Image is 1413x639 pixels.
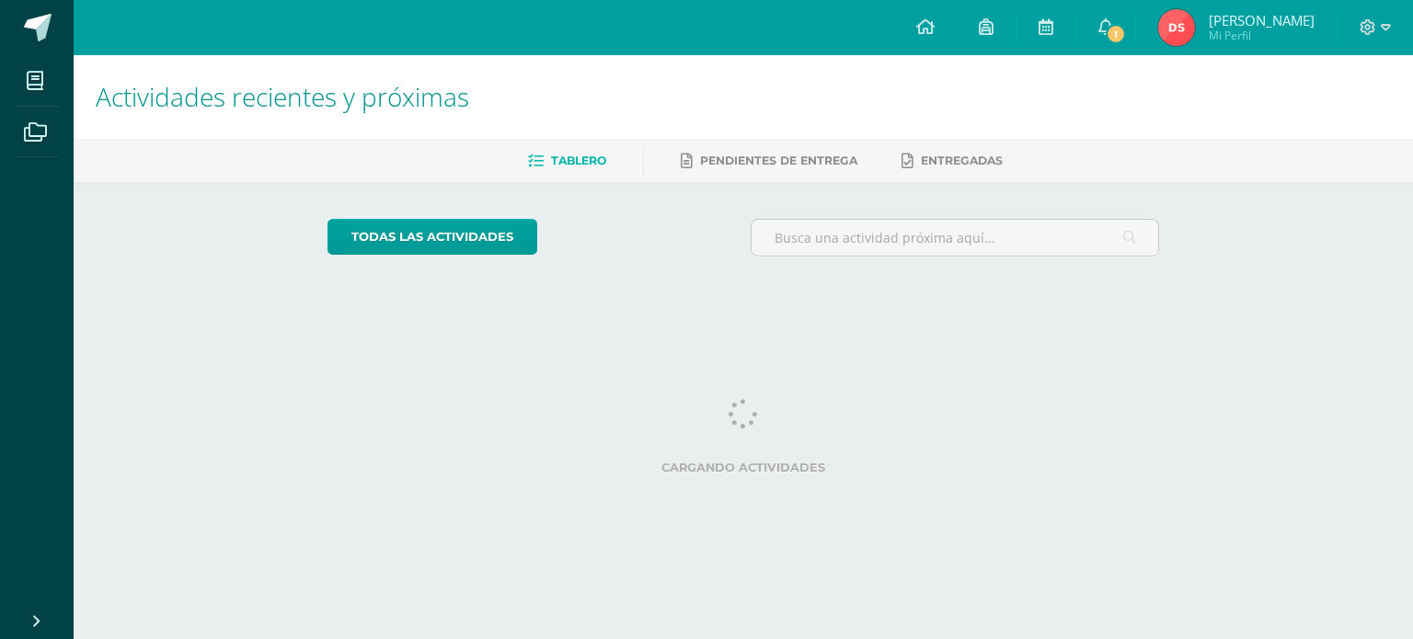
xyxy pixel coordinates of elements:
[752,220,1159,256] input: Busca una actividad próxima aquí...
[528,146,606,176] a: Tablero
[96,79,469,114] span: Actividades recientes y próximas
[1106,24,1126,44] span: 1
[551,154,606,167] span: Tablero
[327,219,537,255] a: todas las Actividades
[921,154,1003,167] span: Entregadas
[1209,11,1315,29] span: [PERSON_NAME]
[681,146,857,176] a: Pendientes de entrega
[902,146,1003,176] a: Entregadas
[700,154,857,167] span: Pendientes de entrega
[327,461,1160,474] label: Cargando actividades
[1158,9,1195,46] img: 53d1dea75573273255adaa9689ca28cb.png
[1209,28,1315,43] span: Mi Perfil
